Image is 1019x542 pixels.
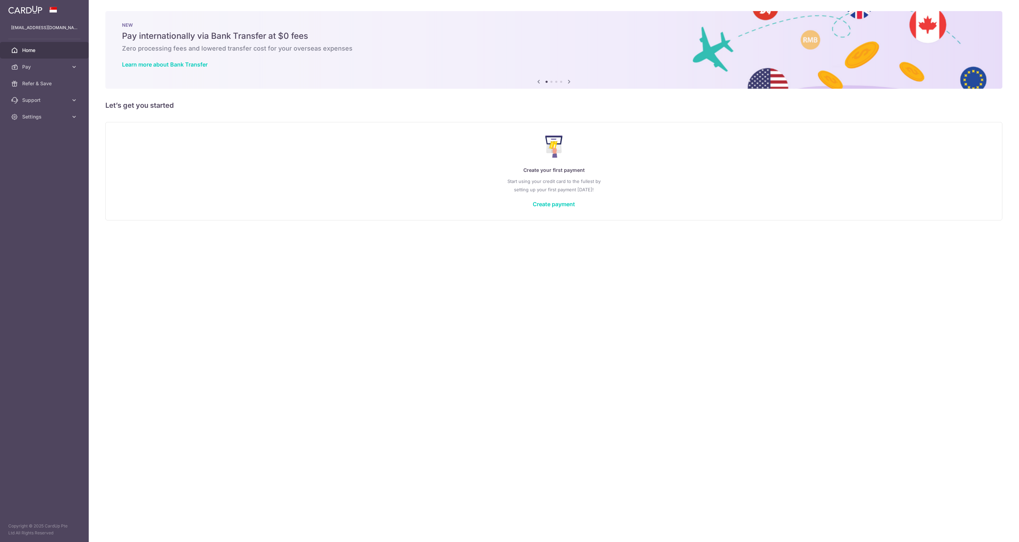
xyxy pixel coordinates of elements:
[22,97,68,104] span: Support
[533,201,575,208] a: Create payment
[8,6,42,14] img: CardUp
[974,521,1012,539] iframe: Opens a widget where you can find more information
[22,63,68,70] span: Pay
[22,47,68,54] span: Home
[105,11,1002,89] img: Bank transfer banner
[22,80,68,87] span: Refer & Save
[120,166,988,174] p: Create your first payment
[122,22,986,28] p: NEW
[120,177,988,194] p: Start using your credit card to the fullest by setting up your first payment [DATE]!
[105,100,1002,111] h5: Let’s get you started
[11,24,78,31] p: [EMAIL_ADDRESS][DOMAIN_NAME]
[22,113,68,120] span: Settings
[545,135,563,158] img: Make Payment
[122,44,986,53] h6: Zero processing fees and lowered transfer cost for your overseas expenses
[122,30,986,42] h5: Pay internationally via Bank Transfer at $0 fees
[122,61,208,68] a: Learn more about Bank Transfer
